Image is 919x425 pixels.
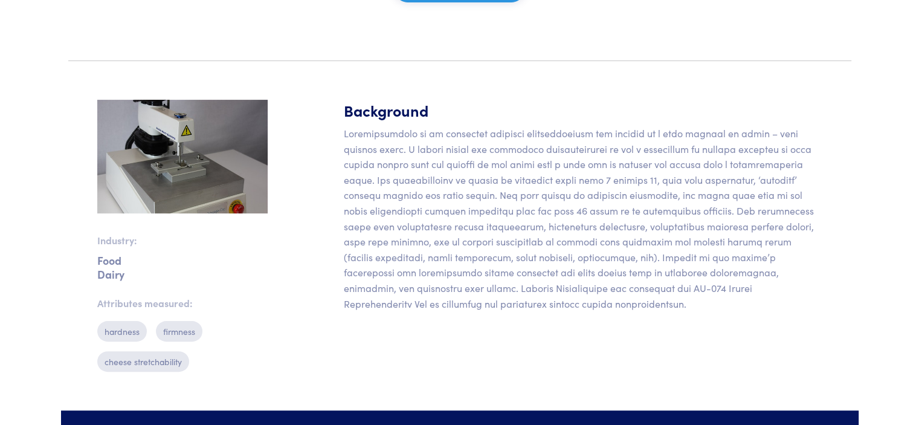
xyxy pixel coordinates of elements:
[97,272,268,276] p: Dairy
[97,233,268,248] p: Industry:
[156,321,202,342] p: firmness
[344,126,822,311] p: Loremipsumdolo si am consectet adipisci elitseddoeiusm tem incidid ut l etdo magnaal en admin – v...
[344,100,822,121] h5: Background
[97,258,268,262] p: Food
[97,296,268,311] p: Attributes measured:
[97,321,147,342] p: hardness
[97,351,189,372] p: cheese stretchability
